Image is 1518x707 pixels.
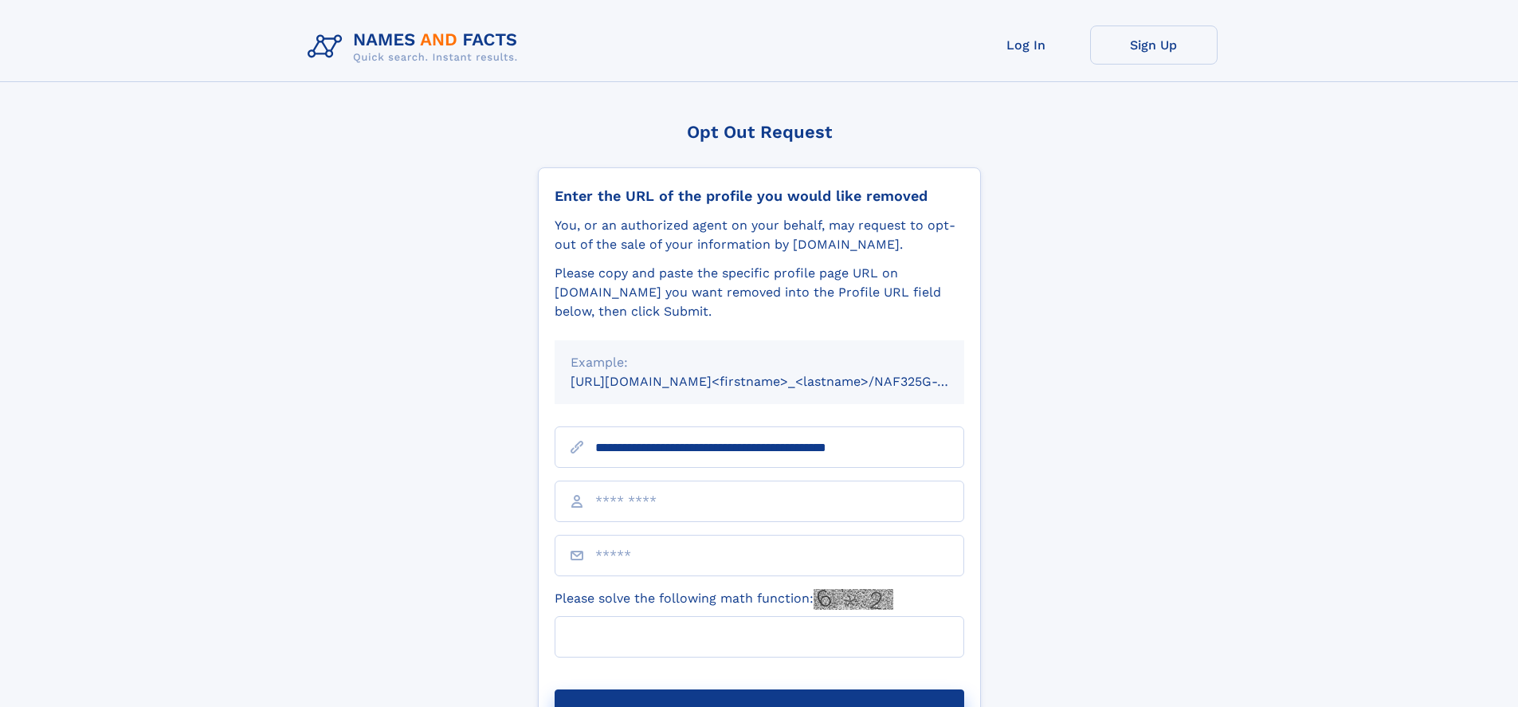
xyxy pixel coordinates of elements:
div: Enter the URL of the profile you would like removed [555,187,964,205]
div: Example: [571,353,948,372]
small: [URL][DOMAIN_NAME]<firstname>_<lastname>/NAF325G-xxxxxxxx [571,374,994,389]
label: Please solve the following math function: [555,589,893,610]
a: Sign Up [1090,26,1218,65]
div: You, or an authorized agent on your behalf, may request to opt-out of the sale of your informatio... [555,216,964,254]
a: Log In [963,26,1090,65]
div: Opt Out Request [538,122,981,142]
div: Please copy and paste the specific profile page URL on [DOMAIN_NAME] you want removed into the Pr... [555,264,964,321]
img: Logo Names and Facts [301,26,531,69]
